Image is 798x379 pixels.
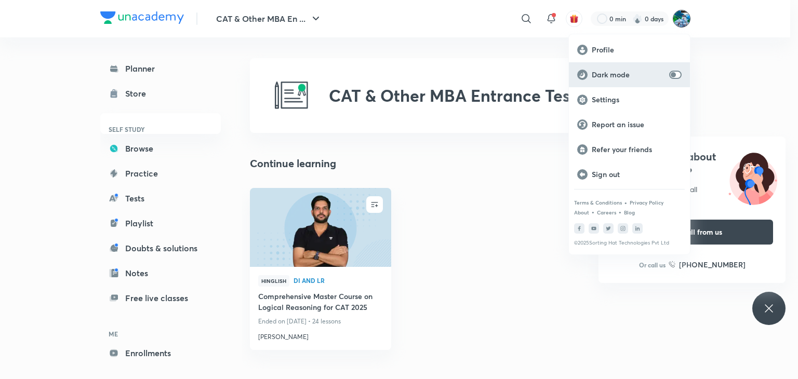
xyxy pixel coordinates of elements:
[624,198,628,207] div: •
[630,199,663,206] a: Privacy Policy
[597,209,616,215] a: Careers
[591,207,595,216] div: •
[624,209,635,215] a: Blog
[592,170,682,179] p: Sign out
[592,145,682,154] p: Refer your friends
[592,120,682,129] p: Report an issue
[592,45,682,55] p: Profile
[618,207,622,216] div: •
[569,37,690,62] a: Profile
[574,209,589,215] a: About
[574,199,622,206] a: Terms & Conditions
[592,95,682,104] p: Settings
[592,70,665,79] p: Dark mode
[569,137,690,162] a: Refer your friends
[569,87,690,112] a: Settings
[574,240,685,246] p: © 2025 Sorting Hat Technologies Pvt Ltd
